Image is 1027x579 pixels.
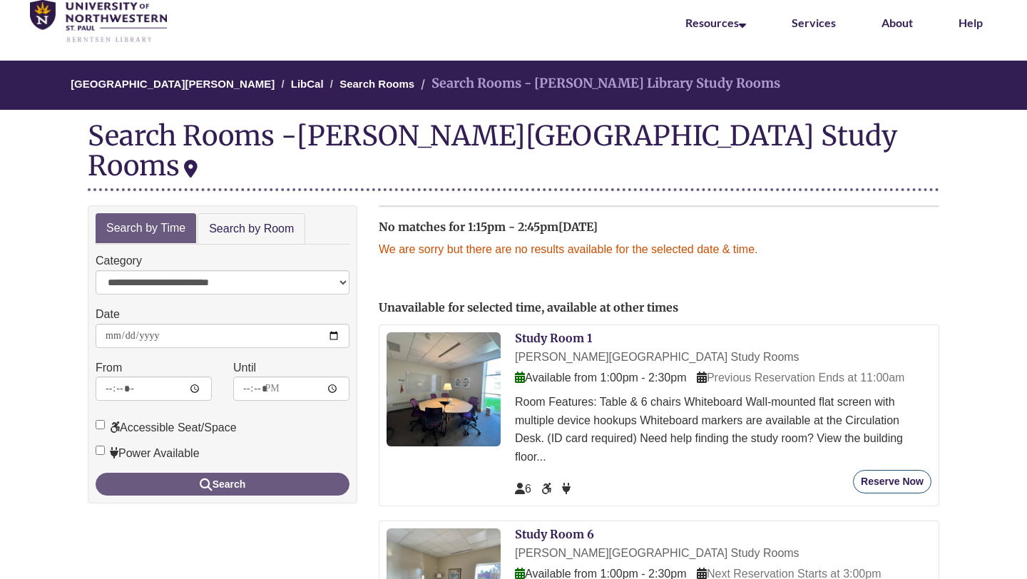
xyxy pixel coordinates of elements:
span: Accessible Seat/Space [541,483,554,495]
img: Study Room 1 [387,332,501,446]
h2: Unavailable for selected time, available at other times [379,302,939,314]
label: Power Available [96,444,200,463]
input: Accessible Seat/Space [96,420,105,429]
a: Study Room 1 [515,331,592,345]
label: From [96,359,122,377]
a: About [882,16,913,29]
label: Date [96,305,120,324]
div: Search Rooms - [88,121,939,190]
input: Power Available [96,446,105,455]
p: We are sorry but there are no results available for the selected date & time. [379,240,939,259]
nav: Breadcrumb [88,61,939,110]
a: Study Room 6 [515,527,594,541]
h2: No matches for 1:15pm - 2:45pm[DATE] [379,221,939,234]
div: [PERSON_NAME][GEOGRAPHIC_DATA] Study Rooms [515,544,931,563]
label: Category [96,252,142,270]
div: [PERSON_NAME][GEOGRAPHIC_DATA] Study Rooms [88,118,897,183]
a: Search by Time [96,213,196,244]
a: Help [959,16,983,29]
span: Power Available [562,483,571,495]
div: [PERSON_NAME][GEOGRAPHIC_DATA] Study Rooms [515,348,931,367]
label: Accessible Seat/Space [96,419,237,437]
span: Previous Reservation Ends at 11:00am [697,372,904,384]
a: [GEOGRAPHIC_DATA][PERSON_NAME] [71,78,275,90]
a: Search Rooms [339,78,414,90]
span: Available from 1:00pm - 2:30pm [515,372,686,384]
a: Search by Room [198,213,305,245]
a: LibCal [291,78,324,90]
div: Room Features: Table & 6 chairs Whiteboard Wall-mounted flat screen with multiple device hookups ... [515,393,931,466]
a: Resources [685,16,746,29]
li: Search Rooms - [PERSON_NAME] Library Study Rooms [417,73,780,94]
span: The capacity of this space [515,483,531,495]
label: Until [233,359,256,377]
button: Reserve Now [853,470,931,493]
button: Search [96,473,349,496]
a: Services [792,16,836,29]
